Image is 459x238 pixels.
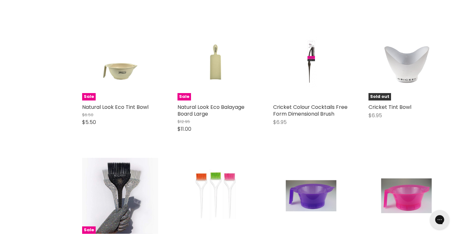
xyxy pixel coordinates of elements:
span: $6.95 [273,119,287,126]
span: $5.50 [82,119,96,126]
a: Cricket Colour Cocktails Free Form Dimensional Brush [273,103,348,118]
span: $6.95 [368,112,382,119]
a: Natural Look Eco Tint Bowl [82,103,148,111]
img: Colortrak Glitter Tint Brushes - 2 Pack [82,158,158,234]
span: Sale [177,93,191,100]
img: Natural Look Eco Balayage Board Large [190,24,241,100]
a: Hi Lift Tint Bowl Purple [273,158,349,234]
span: Sold out [368,93,391,100]
span: $11.00 [177,125,191,133]
img: Eurostil Large Clear Tint Brush [177,158,253,234]
img: Hi Lift Tint Bowl Purple [286,158,337,234]
a: Natural Look Eco Balayage Board LargeSale [177,24,253,100]
span: $12.95 [177,119,190,125]
iframe: Gorgias live chat messenger [427,208,453,232]
a: Colortrak Glitter Tint Brushes - 2 PackSale [82,158,158,234]
a: Hi Lift Tint Bowl Pink [368,158,445,234]
a: Natural Look Eco Balayage Board Large [177,103,244,118]
img: Hi Lift Tint Bowl Pink [381,158,432,234]
a: Natural Look Eco Tint BowlSale [82,24,158,100]
span: $6.50 [82,112,93,118]
img: Cricket Colour Cocktails Free Form Dimensional Brush [286,24,337,100]
img: Cricket Tint Bowl [378,24,435,100]
span: Sale [82,93,96,100]
a: Cricket Colour Cocktails Free Form Dimensional Brush [273,24,349,100]
span: Sale [82,226,96,234]
a: Cricket Tint Bowl [368,103,411,111]
img: Natural Look Eco Tint Bowl [95,24,146,100]
a: Cricket Tint BowlSold out [368,24,445,100]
